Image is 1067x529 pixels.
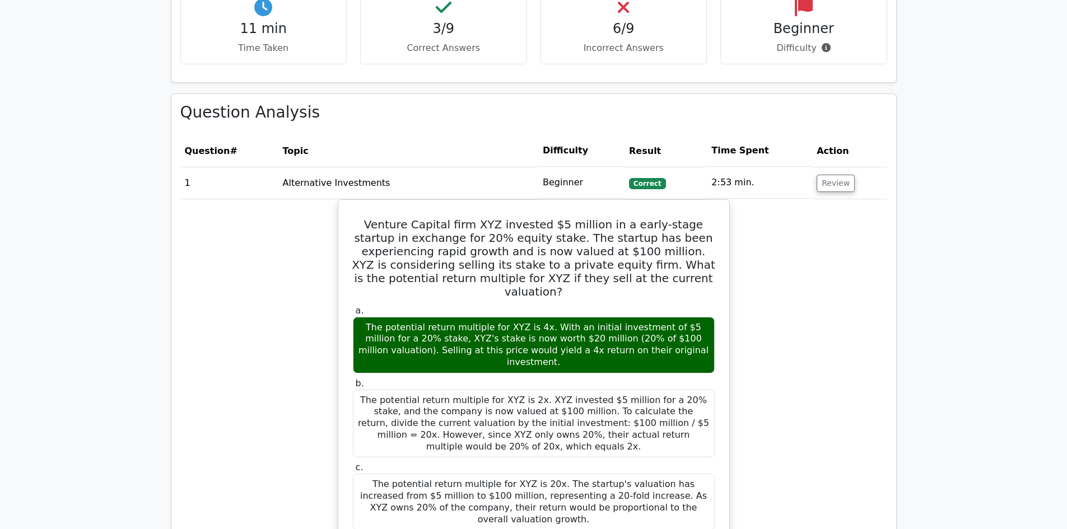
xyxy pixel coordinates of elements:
td: Beginner [538,167,625,199]
th: Topic [278,135,538,167]
span: c. [356,462,364,472]
th: # [180,135,278,167]
h4: 3/9 [370,21,518,37]
div: The potential return multiple for XYZ is 2x. XYZ invested $5 million for a 20% stake, and the com... [353,390,715,458]
td: 1 [180,167,278,199]
th: Result [625,135,707,167]
td: 2:53 min. [707,167,812,199]
th: Difficulty [538,135,625,167]
h3: Question Analysis [180,103,887,122]
button: Review [817,175,855,192]
p: Correct Answers [370,41,518,55]
p: Incorrect Answers [550,41,698,55]
p: Time Taken [190,41,338,55]
span: Correct [629,178,665,189]
span: b. [356,378,364,388]
span: Question [185,146,230,156]
h4: Beginner [730,21,878,37]
p: Difficulty [730,41,878,55]
h4: 11 min [190,21,338,37]
h4: 6/9 [550,21,698,37]
td: Alternative Investments [278,167,538,199]
div: The potential return multiple for XYZ is 4x. With an initial investment of $5 million for a 20% s... [353,317,715,373]
span: a. [356,305,364,316]
th: Action [812,135,887,167]
th: Time Spent [707,135,812,167]
h5: Venture Capital firm XYZ invested $5 million in a early-stage startup in exchange for 20% equity ... [352,218,716,298]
